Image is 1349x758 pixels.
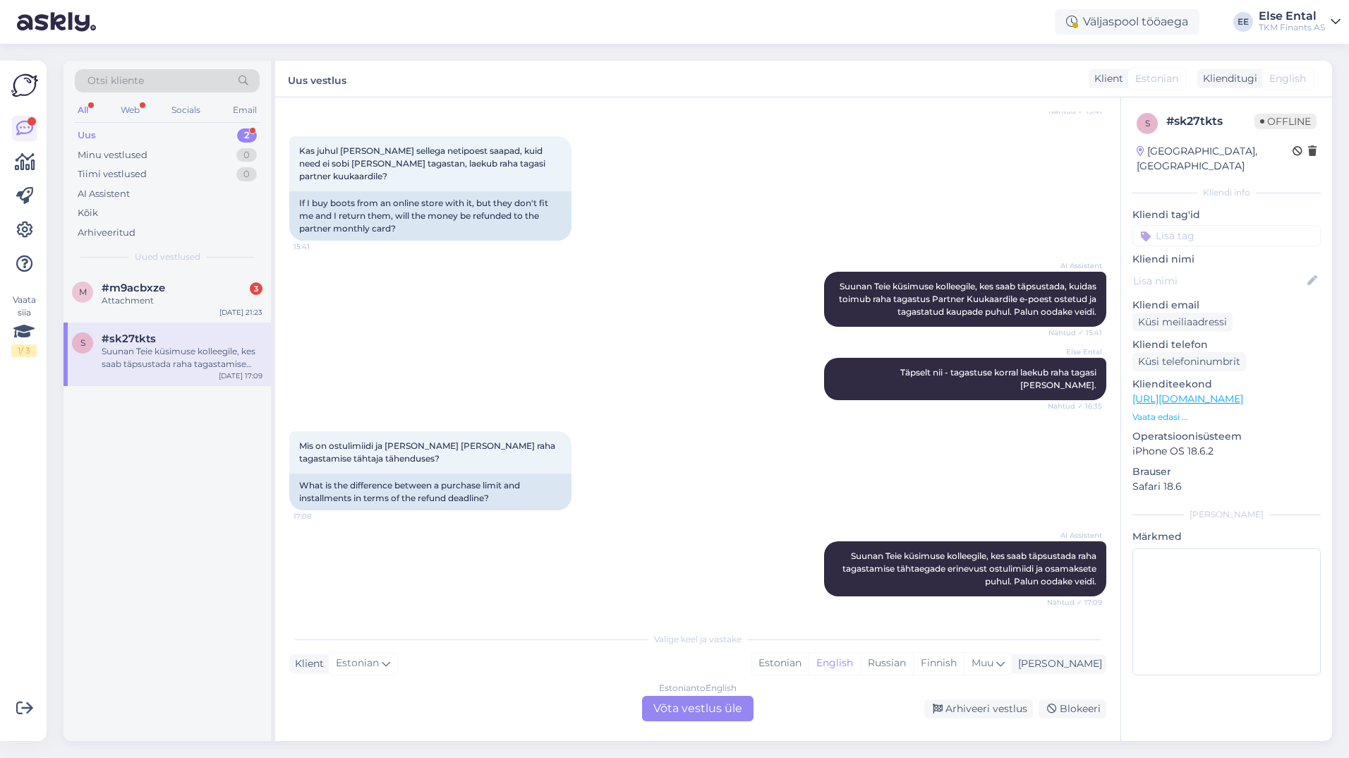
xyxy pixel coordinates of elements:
div: Estonian [751,653,809,674]
a: Else EntalTKM Finants AS [1259,11,1341,33]
div: Klient [1089,71,1123,86]
div: 1 / 3 [11,344,37,357]
div: All [75,101,91,119]
div: # sk27tkts [1166,113,1254,130]
div: Vaata siia [11,294,37,357]
span: 15:41 [294,241,346,252]
p: Vaata edasi ... [1132,411,1321,423]
div: Attachment [102,294,262,307]
p: Kliendi email [1132,298,1321,313]
div: Suunan Teie küsimuse kolleegile, kes saab täpsustada raha tagastamise tähtaegade erinevust ostuli... [102,345,262,371]
div: Tiimi vestlused [78,167,147,181]
div: Uus [78,128,96,143]
span: 17:08 [294,511,346,522]
span: Estonian [1135,71,1178,86]
span: Nähtud ✓ 17:09 [1047,597,1102,608]
p: Brauser [1132,464,1321,479]
div: Minu vestlused [78,148,147,162]
div: If I buy boots from an online store with it, but they don't fit me and I return them, will the mo... [289,191,571,241]
div: What is the difference between a purchase limit and installments in terms of the refund deadline? [289,474,571,510]
div: 2 [237,128,257,143]
div: Küsi telefoninumbrit [1132,352,1246,371]
span: Kas juhul [PERSON_NAME] sellega netipoest saapad, kuid need ei sobi [PERSON_NAME] tagastan, laeku... [299,145,548,181]
span: Suunan Teie küsimuse kolleegile, kes saab täpsustada raha tagastamise tähtaegade erinevust ostuli... [842,551,1099,586]
label: Uus vestlus [288,69,346,88]
span: s [80,337,85,348]
a: [URL][DOMAIN_NAME] [1132,392,1243,405]
div: Küsi meiliaadressi [1132,313,1233,332]
span: m [79,287,87,297]
div: Socials [169,101,203,119]
div: Web [118,101,143,119]
div: EE [1233,12,1253,32]
div: Else Ental [1259,11,1325,22]
div: Võta vestlus üle [642,696,754,721]
div: 0 [236,148,257,162]
div: [PERSON_NAME] [1132,508,1321,521]
span: Nähtud ✓ 15:41 [1048,327,1102,338]
p: iPhone OS 18.6.2 [1132,444,1321,459]
div: [GEOGRAPHIC_DATA], [GEOGRAPHIC_DATA] [1137,144,1293,174]
span: Nähtud ✓ 15:41 [1048,106,1102,116]
span: #sk27tkts [102,332,156,345]
div: English [809,653,860,674]
div: Arhiveeri vestlus [924,699,1033,718]
div: Klient [289,656,324,671]
div: Kõik [78,206,98,220]
div: Kliendi info [1132,186,1321,199]
span: Else Ental [1049,347,1102,357]
span: Täpselt nii - tagastuse korral laekub raha tagasi [PERSON_NAME]. [900,367,1099,390]
span: Uued vestlused [135,251,200,263]
div: AI Assistent [78,187,130,201]
div: Arhiveeritud [78,226,135,240]
div: Estonian to English [659,682,737,694]
p: Kliendi nimi [1132,252,1321,267]
div: [DATE] 21:23 [219,307,262,318]
div: TKM Finants AS [1259,22,1325,33]
span: Mis on ostulimiidi ja [PERSON_NAME] [PERSON_NAME] raha tagastamise tähtaja tähenduses? [299,440,557,464]
span: Muu [972,656,993,669]
input: Lisa nimi [1133,273,1305,289]
span: Estonian [336,656,379,671]
div: Klienditugi [1197,71,1257,86]
span: Nähtud ✓ 16:35 [1048,401,1102,411]
img: Askly Logo [11,72,38,99]
div: Finnish [913,653,964,674]
p: Kliendi tag'id [1132,207,1321,222]
p: Märkmed [1132,529,1321,544]
span: #m9acbxze [102,282,165,294]
div: Valige keel ja vastake [289,633,1106,646]
span: Otsi kliente [87,73,144,88]
span: AI Assistent [1049,530,1102,541]
span: Suunan Teie küsimuse kolleegile, kes saab täpsustada, kuidas toimub raha tagastus Partner Kuukaar... [839,281,1099,317]
input: Lisa tag [1132,225,1321,246]
div: Blokeeri [1039,699,1106,718]
div: 0 [236,167,257,181]
span: AI Assistent [1049,260,1102,271]
p: Safari 18.6 [1132,479,1321,494]
p: Kliendi telefon [1132,337,1321,352]
div: [PERSON_NAME] [1012,656,1102,671]
div: Väljaspool tööaega [1055,9,1199,35]
p: Klienditeekond [1132,377,1321,392]
span: English [1269,71,1306,86]
div: Email [230,101,260,119]
p: Operatsioonisüsteem [1132,429,1321,444]
div: [DATE] 17:09 [219,371,262,381]
span: Offline [1254,114,1317,129]
div: Russian [860,653,913,674]
span: s [1145,118,1150,128]
div: 3 [250,282,262,295]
